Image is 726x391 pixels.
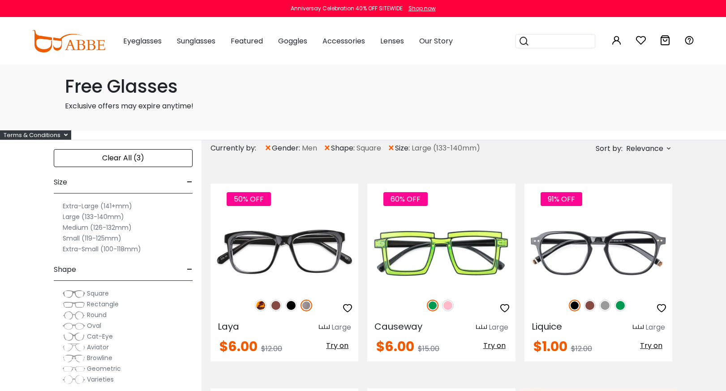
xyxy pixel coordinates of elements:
[395,143,412,154] span: size:
[481,340,508,352] button: Try on
[87,375,114,384] span: Varieties
[177,36,215,46] span: Sunglasses
[63,375,85,384] img: Varieties.png
[187,172,193,193] span: -
[323,340,351,352] button: Try on
[54,172,67,193] span: Size
[87,289,109,298] span: Square
[272,143,302,154] span: gender:
[584,300,596,311] img: Brown
[210,216,358,290] img: Gun Laya - Plastic ,Universal Bridge Fit
[87,343,109,352] span: Aviator
[231,36,263,46] span: Featured
[476,324,487,331] img: size ruler
[63,354,85,363] img: Browline.png
[383,192,428,206] span: 60% OFF
[326,340,348,351] span: Try on
[63,311,85,320] img: Round.png
[87,364,121,373] span: Geometric
[261,344,282,354] span: $12.00
[87,321,101,330] span: Oval
[63,222,132,233] label: Medium (126-132mm)
[54,149,193,167] div: Clear All (3)
[32,30,105,52] img: abbeglasses.com
[63,211,124,222] label: Large (133-140mm)
[63,322,85,331] img: Oval.png
[357,143,381,154] span: Square
[219,337,258,356] span: $6.00
[63,233,121,244] label: Small (119-125mm)
[633,324,644,331] img: size ruler
[637,340,665,352] button: Try on
[302,143,317,154] span: Men
[571,344,592,354] span: $12.00
[419,36,453,46] span: Our Story
[218,320,239,333] span: Laya
[532,320,562,333] span: Liquice
[442,300,454,311] img: Pink
[264,140,272,156] span: ×
[483,340,506,351] span: Try on
[367,216,515,290] img: Green Causeway - Plastic ,Universal Bridge Fit
[63,365,85,374] img: Geometric.png
[412,143,480,154] span: Large (133-140mm)
[291,4,403,13] div: Anniversay Celebration 40% OFF SITEWIDE
[63,201,132,211] label: Extra-Large (141+mm)
[270,300,282,311] img: Brown
[65,76,662,97] h1: Free Glasses
[123,36,162,46] span: Eyeglasses
[645,322,665,333] div: Large
[374,320,422,333] span: Causeway
[380,36,404,46] span: Lenses
[614,300,626,311] img: Green
[427,300,438,311] img: Green
[65,101,662,112] p: Exclusive offers may expire anytime!
[596,143,623,154] span: Sort by:
[87,353,112,362] span: Browline
[63,300,85,309] img: Rectangle.png
[640,340,662,351] span: Try on
[87,300,119,309] span: Rectangle
[418,344,439,354] span: $15.00
[54,259,76,280] span: Shape
[63,244,141,254] label: Extra-Small (100-118mm)
[489,322,508,333] div: Large
[524,216,672,290] img: Black Liquice - Plastic ,Universal Bridge Fit
[87,310,107,319] span: Round
[533,337,567,356] span: $1.00
[278,36,307,46] span: Goggles
[323,140,331,156] span: ×
[285,300,297,311] img: Black
[322,36,365,46] span: Accessories
[541,192,582,206] span: 91% OFF
[331,322,351,333] div: Large
[408,4,436,13] div: Shop now
[626,141,663,157] span: Relevance
[187,259,193,280] span: -
[319,324,330,331] img: size ruler
[599,300,611,311] img: Gray
[301,300,312,311] img: Gun
[569,300,580,311] img: Black
[63,332,85,341] img: Cat-Eye.png
[376,337,414,356] span: $6.00
[87,332,113,341] span: Cat-Eye
[227,192,271,206] span: 50% OFF
[210,140,264,156] div: Currently by:
[63,343,85,352] img: Aviator.png
[63,289,85,298] img: Square.png
[387,140,395,156] span: ×
[404,4,436,12] a: Shop now
[255,300,266,311] img: Leopard
[331,143,357,154] span: shape:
